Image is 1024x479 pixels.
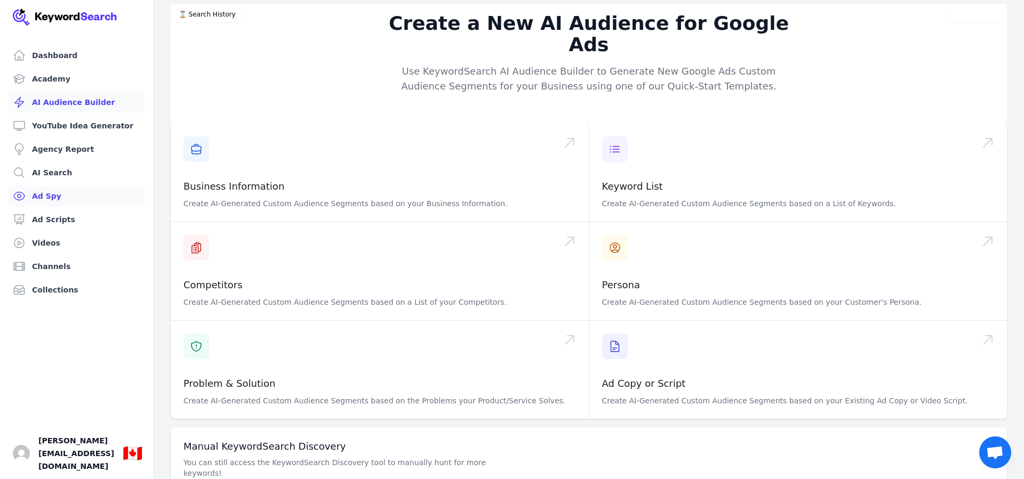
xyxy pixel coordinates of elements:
button: ⌛️ Search History [173,6,242,22]
a: AI Audience Builder [9,92,145,113]
button: 🇨🇦 [123,443,142,464]
a: Collections [9,279,145,301]
p: You can still access the KeywordSearch Discovery tool to manually hunt for more keywords! [183,457,491,478]
a: Competitors [183,279,243,290]
a: Ad Scripts [9,209,145,230]
button: Video Tutorial [949,6,1005,22]
a: Academy [9,68,145,90]
a: Business Information [183,181,284,192]
a: Videos [9,232,145,254]
span: [PERSON_NAME][EMAIL_ADDRESS][DOMAIN_NAME] [38,434,114,473]
h2: Create a New AI Audience for Google Ads [384,13,794,55]
a: AI Search [9,162,145,183]
h3: Manual KeywordSearch Discovery [183,440,994,453]
button: Open user button [13,445,30,462]
a: Keyword List [602,181,663,192]
a: Agency Report [9,139,145,160]
a: Persona [602,279,641,290]
a: Ad Spy [9,185,145,207]
a: Ad Copy or Script [602,378,686,389]
a: YouTube Idea Generator [9,115,145,136]
a: Channels [9,256,145,277]
img: Your Company [13,9,117,26]
div: Open chat [979,436,1011,468]
p: Use KeywordSearch AI Audience Builder to Generate New Google Ads Custom Audience Segments for you... [384,64,794,94]
a: Problem & Solution [183,378,275,389]
a: Dashboard [9,45,145,66]
div: 🇨🇦 [123,444,142,463]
